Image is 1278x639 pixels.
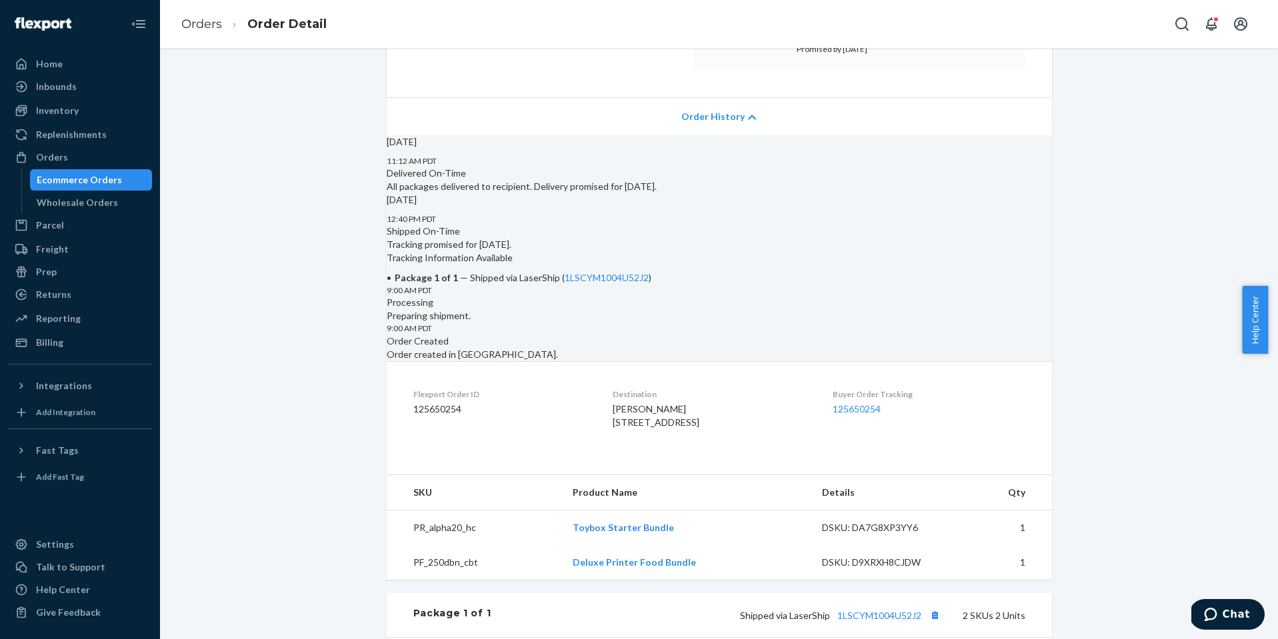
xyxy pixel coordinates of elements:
[8,466,152,488] a: Add Fast Tag
[36,336,63,349] div: Billing
[387,225,1052,285] div: Tracking promised for [DATE].
[171,5,337,44] ol: breadcrumbs
[15,17,71,31] img: Flexport logo
[470,272,651,283] span: Shipped via LaserShip ( )
[36,57,63,71] div: Home
[8,261,152,283] a: Prep
[8,124,152,145] a: Replenishments
[181,17,222,31] a: Orders
[36,444,79,457] div: Fast Tags
[837,610,921,621] a: 1LSCYM1004U52J2
[387,193,1052,207] p: [DATE]
[8,100,152,121] a: Inventory
[387,225,1052,238] div: Shipped On-Time
[8,602,152,623] button: Give Feedback
[822,521,947,534] div: DSKU: DA7G8XP3YY6
[565,272,649,283] a: 1LSCYM1004U52J2
[36,151,68,164] div: Orders
[1191,599,1265,632] iframe: Opens a widget where you can chat to one of our agents
[37,196,118,209] div: Wholesale Orders
[927,606,944,624] button: Copy tracking number
[413,606,491,624] div: Package 1 of 1
[36,379,92,392] div: Integrations
[387,296,1052,322] div: Preparing shipment.
[8,440,152,461] button: Fast Tags
[387,167,1052,193] div: All packages delivered to recipient. Delivery promised for [DATE].
[460,272,468,283] span: —
[613,403,699,428] span: [PERSON_NAME] [STREET_ADDRESS]
[8,375,152,396] button: Integrations
[413,402,591,416] dd: 125650254
[36,104,79,117] div: Inventory
[573,522,674,533] a: Toybox Starter Bundle
[387,334,1052,361] div: Order created in [GEOGRAPHIC_DATA].
[822,556,947,569] div: DSKU: D9XRXH8CJDW
[957,510,1051,545] td: 1
[36,406,95,418] div: Add Integration
[833,403,881,414] a: 125650254
[36,583,90,596] div: Help Center
[387,296,1052,309] div: Processing
[387,155,1052,167] p: 11:12 AM PDT
[395,272,458,283] span: Package 1 of 1
[387,475,563,510] th: SKU
[1198,11,1225,37] button: Open notifications
[387,285,1052,296] p: 9:00 AM PDT
[36,538,74,551] div: Settings
[8,308,152,329] a: Reporting
[387,135,1052,149] p: [DATE]
[562,475,811,510] th: Product Name
[36,243,69,256] div: Freight
[37,173,122,187] div: Ecommerce Orders
[413,388,591,400] dt: Flexport Order ID
[1242,286,1268,354] button: Help Center
[8,402,152,423] a: Add Integration
[387,322,1052,334] p: 9:00 AM PDT
[36,265,57,279] div: Prep
[1227,11,1254,37] button: Open account menu
[36,288,71,301] div: Returns
[387,510,563,545] td: PR_alpha20_hc
[8,147,152,168] a: Orders
[8,239,152,260] a: Freight
[1169,11,1195,37] button: Open Search Box
[125,11,152,37] button: Close Navigation
[247,17,327,31] a: Order Detail
[36,80,77,93] div: Inbounds
[30,192,153,213] a: Wholesale Orders
[833,388,1025,400] dt: Buyer Order Tracking
[740,610,944,621] span: Shipped via LaserShip
[387,213,1052,225] p: 12:40 PM PDT
[30,169,153,191] a: Ecommerce Orders
[8,76,152,97] a: Inbounds
[811,475,958,510] th: Details
[387,251,1052,265] p: Tracking Information Available
[36,128,107,141] div: Replenishments
[8,579,152,600] a: Help Center
[613,388,811,400] dt: Destination
[957,545,1051,580] td: 1
[8,556,152,578] button: Talk to Support
[797,43,923,55] p: Promised by [DATE]
[387,334,1052,348] div: Order Created
[36,471,84,482] div: Add Fast Tag
[8,534,152,555] a: Settings
[681,110,745,123] span: Order History
[491,606,1025,624] div: 2 SKUs 2 Units
[387,545,563,580] td: PF_250dbn_cbt
[36,219,64,232] div: Parcel
[8,53,152,75] a: Home
[8,215,152,236] a: Parcel
[36,312,81,325] div: Reporting
[8,284,152,305] a: Returns
[36,606,101,619] div: Give Feedback
[36,560,105,574] div: Talk to Support
[387,167,1052,180] div: Delivered On-Time
[573,556,696,568] a: Deluxe Printer Food Bundle
[8,332,152,353] a: Billing
[957,475,1051,510] th: Qty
